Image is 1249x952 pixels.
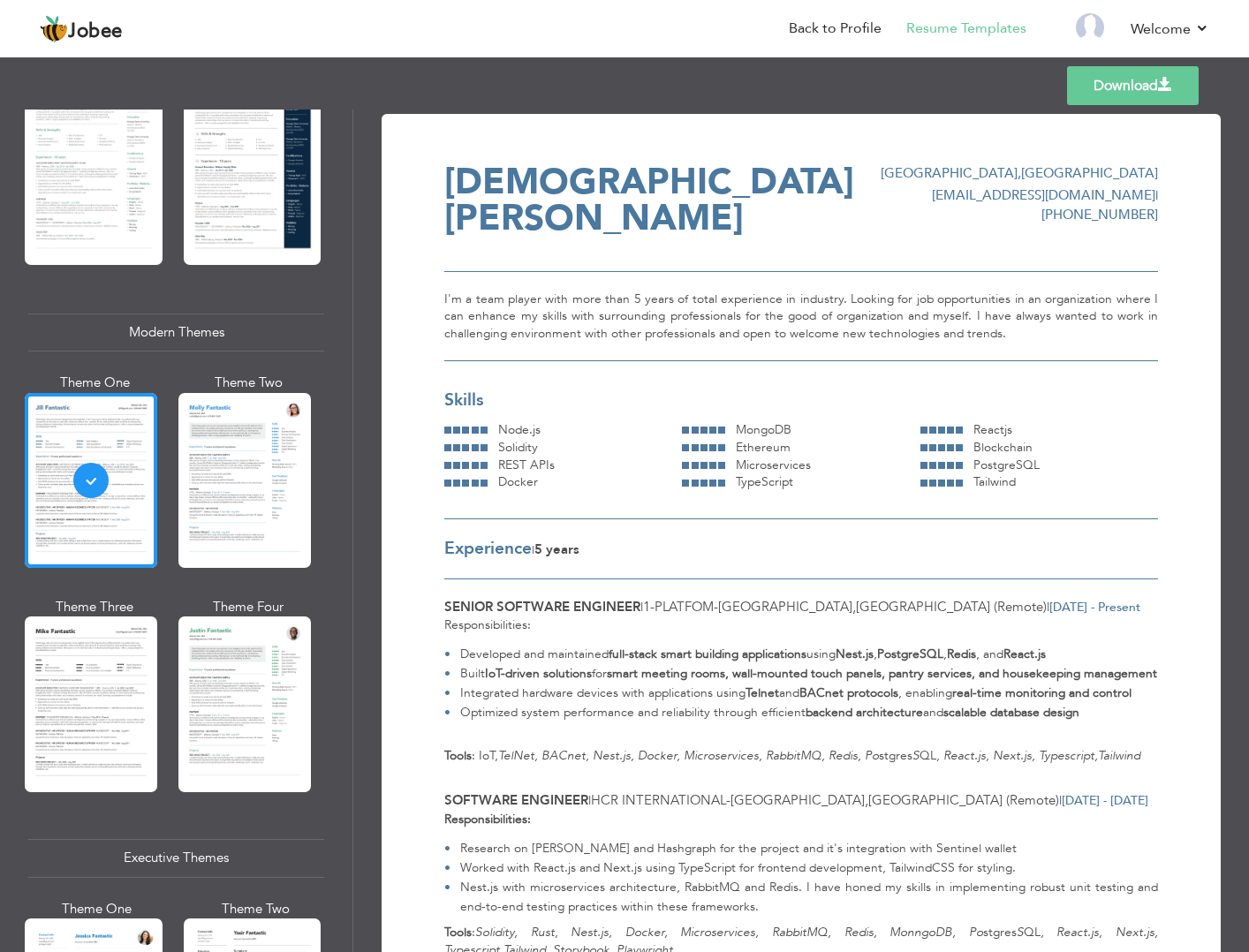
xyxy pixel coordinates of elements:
span: [DATE] - [DATE] [1062,792,1148,809]
span: | [1059,791,1062,809]
span: , [1018,164,1021,182]
span: PostgreSQL [973,457,1040,473]
span: Solidity [498,439,538,456]
span: , [865,791,868,809]
span: Ethereum [736,439,791,456]
span: Jobee [68,22,123,42]
a: Download [1067,66,1199,105]
span: - [726,791,730,809]
span: | [1155,186,1158,204]
div: Skills [444,389,1158,412]
span: Senior Software Engineer [444,598,640,616]
strong: backend architecture [806,704,923,721]
strong: IoT-driven solutions [485,665,592,682]
div: Theme Two [187,900,325,918]
span: , [852,598,856,616]
div: Modern Themes [28,314,324,351]
strong: Tools [444,747,472,764]
span: Microservices [736,457,811,473]
strong: Redis [947,646,976,662]
span: Reactjs [973,421,1012,438]
a: Welcome [1131,19,1209,40]
div: Theme Two [182,374,314,392]
strong: Responsibilities: [444,811,531,827]
strong: BACnet protocols [799,684,898,701]
span: [DATE] - Present [1049,599,1140,616]
span: | [532,541,534,558]
a: Back to Profile [789,19,882,39]
em: S [912,747,920,764]
strong: smart meeting rooms, wall-mounted touch panels, pantry services, and housekeeping management [607,665,1157,682]
p: Optimized system performance and reliability through efficient and [460,703,1157,722]
span: HCR International [591,791,726,809]
span: MongoDB [736,421,791,438]
p: Integrated hardware devices with applications using and , enabling [460,684,1157,703]
div: Theme One [28,900,166,918]
span: | [588,791,591,809]
span: [GEOGRAPHIC_DATA] [GEOGRAPHIC_DATA] [881,164,1158,182]
p: Nest.js with microservices architecture, RabbitMQ and Redis. I have honed my skills in implementi... [460,878,1158,917]
span: [DEMOGRAPHIC_DATA][PERSON_NAME] [444,157,854,243]
span: 1-Platfom [643,598,714,616]
strong: Nest.js [836,646,874,662]
div: I'm a team player with more than 5 years of total experience in industry. Looking for job opportu... [444,271,1158,361]
span: Experience [444,537,532,560]
div: Executive Themes [28,839,324,877]
li: Research on [PERSON_NAME] and Hashgraph for the project and it's integration with Sentinel wallet [444,839,1158,858]
div: Theme One [28,374,161,392]
em: TelNet, BACnet, Nest.js, Docker, Microservices, RabbitMQ, Redis, Po [498,747,879,764]
span: [EMAIL_ADDRESS][DOMAIN_NAME] [932,186,1155,204]
span: Node.js [498,421,541,438]
span: [PHONE_NUMBER] [1041,206,1158,223]
span: Software Engineer [444,791,588,809]
p: Worked with React.js and Next.js using TypeScript for frontend development, TailwindCSS for styling. [460,858,1158,878]
p: Built for [460,664,1157,684]
span: 5 Years [534,540,579,558]
div: Theme Three [28,598,161,616]
p: Responsibilities: [444,616,1158,634]
strong: scalable database design [943,704,1079,721]
span: | [640,598,643,616]
span: [GEOGRAPHIC_DATA] (Remote) [868,791,1059,809]
span: Blockchain [973,439,1033,456]
a: Resume Templates [906,19,1026,39]
span: Tailwind [973,473,1016,490]
span: Docker [498,473,538,490]
span: [GEOGRAPHIC_DATA] (Remote) [856,598,1047,616]
span: TypeScript [736,473,793,490]
span: REST APIs [498,457,555,473]
span: [GEOGRAPHIC_DATA] [730,791,865,809]
em: Solidity, Rust, Nest.js, Docker, Microservices, RabbitMQ, Redis, MonngoDB, Po [475,924,983,941]
strong: full-stack smart building applications [609,646,806,662]
strong: PostgreSQL [877,646,943,662]
span: - [714,598,718,616]
strong: React.js [1003,646,1046,662]
span: [GEOGRAPHIC_DATA] [718,598,852,616]
em: , React.js, Next.js, Typescript,Tailwind [936,747,1140,764]
span: | [1047,598,1049,616]
div: Theme Four [182,598,314,616]
em: S [1017,924,1024,941]
strong: Tools [444,924,472,941]
p: Developed and maintained using , , , and [460,645,1157,664]
a: Jobee [40,15,123,43]
strong: real-time monitoring and control [952,684,1132,701]
p: : IoT, stgres QL [444,729,1158,765]
img: jobee.io [40,15,68,43]
img: Profile Img [1076,13,1104,42]
strong: Telnet [746,684,779,701]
